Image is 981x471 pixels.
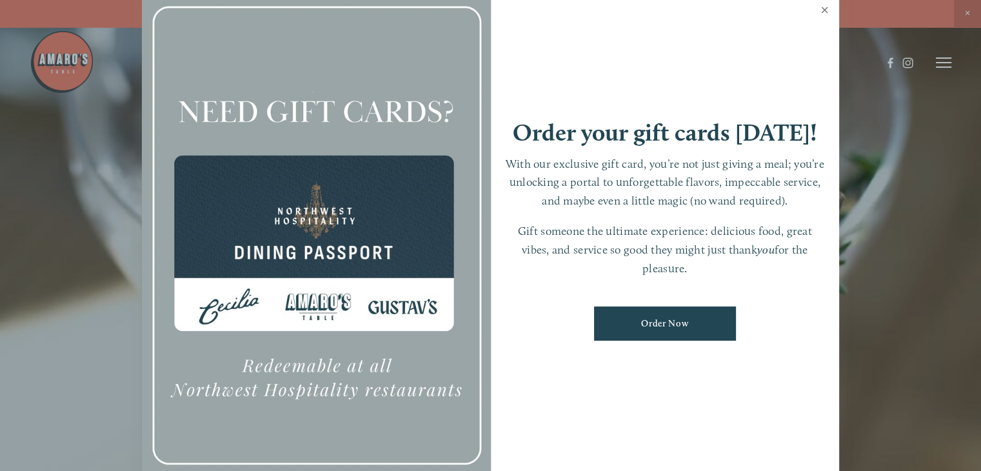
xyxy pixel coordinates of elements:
[594,306,736,341] a: Order Now
[513,121,817,145] h1: Order your gift cards [DATE]!
[504,155,827,210] p: With our exclusive gift card, you’re not just giving a meal; you’re unlocking a portal to unforge...
[504,222,827,277] p: Gift someone the ultimate experience: delicious food, great vibes, and service so good they might...
[757,243,775,256] em: you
